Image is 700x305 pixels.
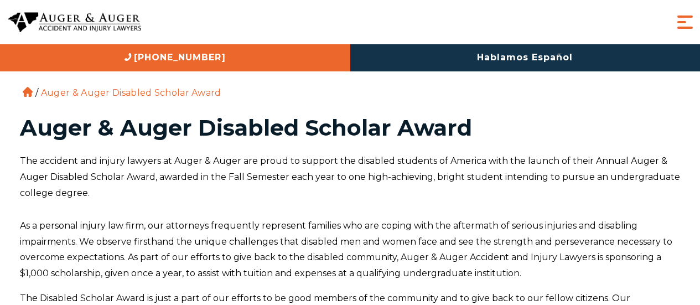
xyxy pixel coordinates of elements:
[38,87,224,98] li: Auger & Auger Disabled Scholar Award
[8,12,141,33] img: Auger & Auger Accident and Injury Lawyers Logo
[20,218,681,282] p: As a personal injury law firm, our attorneys frequently represent families who are coping with th...
[23,87,33,97] a: Home
[20,153,681,201] p: The accident and injury lawyers at Auger & Auger are proud to support the disabled students of Am...
[20,117,681,139] h1: Auger & Auger Disabled Scholar Award
[674,11,696,33] button: Menu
